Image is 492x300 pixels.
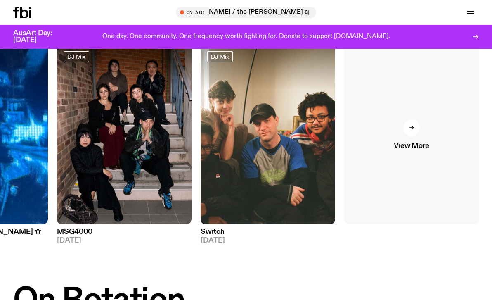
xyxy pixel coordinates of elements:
[67,53,85,60] span: DJ Mix
[201,229,335,236] h3: Switch
[211,53,229,60] span: DJ Mix
[344,45,479,224] a: View More
[201,45,335,224] img: A warm film photo of the switch team sitting close together. from left to right: Cedar, Lau, Sand...
[102,33,390,40] p: One day. One community. One frequency worth fighting for. Donate to support [DOMAIN_NAME].
[13,30,66,44] h3: AusArt Day: [DATE]
[176,7,316,18] button: On AirMornings with [PERSON_NAME] / the [PERSON_NAME] apologia hour
[201,224,335,244] a: Switch[DATE]
[64,51,89,62] a: DJ Mix
[394,143,429,150] span: View More
[57,229,192,236] h3: MSG4000
[57,224,192,244] a: MSG4000[DATE]
[201,237,335,244] span: [DATE]
[207,51,233,62] a: DJ Mix
[57,237,192,244] span: [DATE]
